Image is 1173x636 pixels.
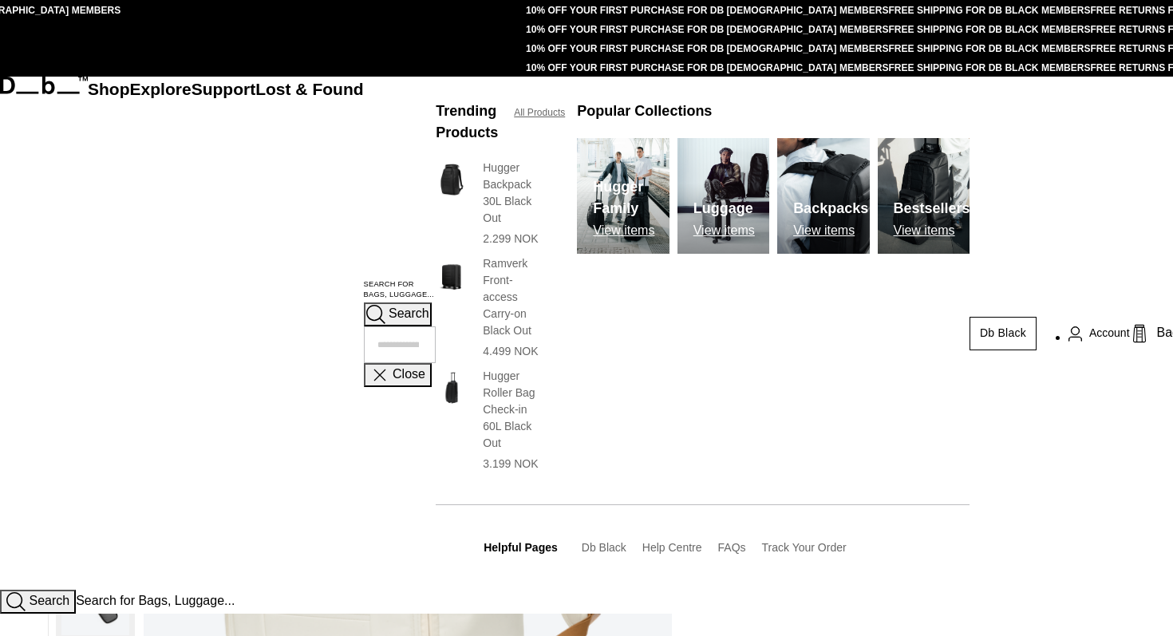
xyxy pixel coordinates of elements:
h3: Trending Products [436,101,498,144]
img: Db [878,138,970,254]
span: 2.299 NOK [483,232,538,245]
img: Db [677,138,769,254]
h3: Hugger Family [593,176,669,219]
a: Db Black [582,541,626,554]
a: FAQs [718,541,746,554]
span: Account [1089,325,1130,342]
h3: Bestsellers [894,198,970,219]
a: FREE SHIPPING FOR DB BLACK MEMBERS [889,43,1091,54]
button: Search [364,302,432,326]
nav: Main Navigation [88,77,364,590]
a: Explore [130,80,192,98]
a: All Products [514,105,565,120]
a: Account [1068,324,1130,343]
img: Hugger Backpack 30L Black Out [436,160,467,199]
span: Search [29,594,69,607]
p: View items [894,223,970,238]
a: Support [192,80,256,98]
a: Db Hugger Family View items [577,138,669,254]
a: 10% OFF YOUR FIRST PURCHASE FOR DB [DEMOGRAPHIC_DATA] MEMBERS [526,62,888,73]
a: Db Black [970,317,1037,350]
a: Db Luggage View items [677,138,769,254]
a: Ramverk Front-access Carry-on Black Out Ramverk Front-access Carry-on Black Out 4.499 NOK [436,255,545,360]
span: 4.499 NOK [483,345,538,358]
a: Hugger Roller Bag Check-in 60L Black Out Hugger Roller Bag Check-in 60L Black Out 3.199 NOK [436,368,545,472]
h3: Hugger Roller Bag Check-in 60L Black Out [483,368,545,452]
a: Lost & Found [255,80,363,98]
a: FREE SHIPPING FOR DB BLACK MEMBERS [889,62,1091,73]
h3: Popular Collections [577,101,712,122]
a: FREE SHIPPING FOR DB BLACK MEMBERS [889,24,1091,35]
h3: Backpacks [793,198,868,219]
a: 10% OFF YOUR FIRST PURCHASE FOR DB [DEMOGRAPHIC_DATA] MEMBERS [526,24,888,35]
a: Hugger Backpack 30L Black Out Hugger Backpack 30L Black Out 2.299 NOK [436,160,545,247]
a: Db Backpacks View items [777,138,869,254]
a: Shop [88,80,130,98]
a: Db Bestsellers View items [878,138,970,254]
a: Track Your Order [762,541,847,554]
h3: Helpful Pages [484,539,558,556]
img: Db [577,138,669,254]
p: View items [793,223,868,238]
span: Close [393,368,425,381]
img: Db [777,138,869,254]
p: View items [693,223,755,238]
span: Search [389,307,429,321]
button: Close [364,363,432,387]
img: Ramverk Front-access Carry-on Black Out [436,255,467,295]
label: Search for Bags, Luggage... [364,279,436,302]
img: Hugger Roller Bag Check-in 60L Black Out [436,368,467,408]
a: Help Centre [642,541,702,554]
span: 3.199 NOK [483,457,538,470]
p: View items [593,223,669,238]
h3: Luggage [693,198,755,219]
a: FREE SHIPPING FOR DB BLACK MEMBERS [889,5,1091,16]
a: 10% OFF YOUR FIRST PURCHASE FOR DB [DEMOGRAPHIC_DATA] MEMBERS [526,43,888,54]
h3: Ramverk Front-access Carry-on Black Out [483,255,545,339]
h3: Hugger Backpack 30L Black Out [483,160,545,227]
a: 10% OFF YOUR FIRST PURCHASE FOR DB [DEMOGRAPHIC_DATA] MEMBERS [526,5,888,16]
